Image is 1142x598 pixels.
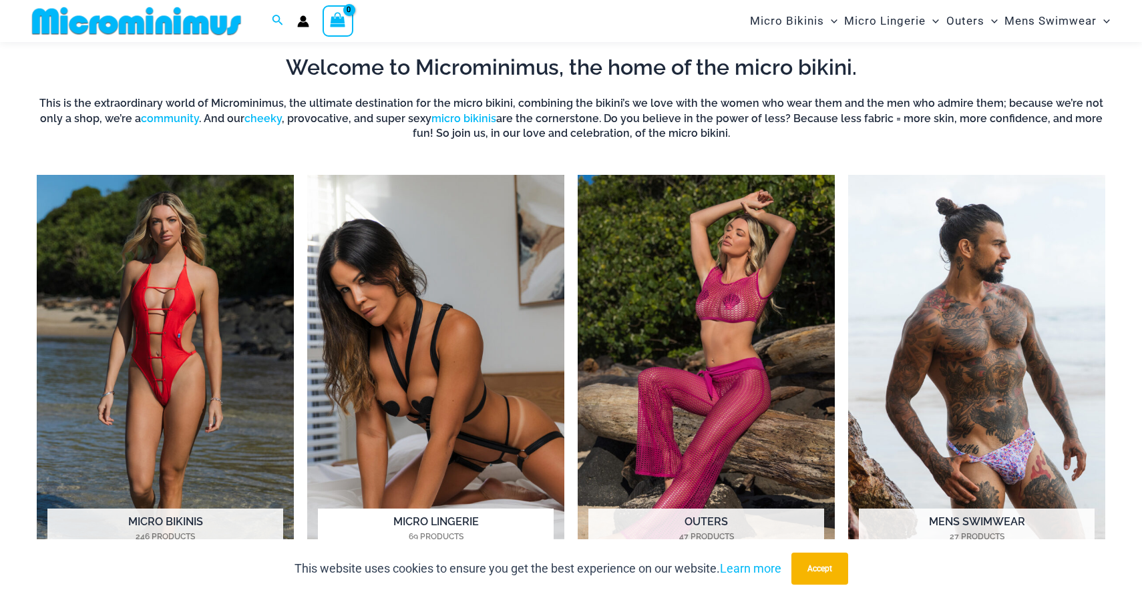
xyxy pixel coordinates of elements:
a: OutersMenu ToggleMenu Toggle [943,4,1001,38]
span: Micro Lingerie [844,4,926,38]
h2: Outers [588,509,824,550]
p: This website uses cookies to ensure you get the best experience on our website. [295,559,781,579]
mark: 246 Products [47,531,283,543]
h6: This is the extraordinary world of Microminimus, the ultimate destination for the micro bikini, c... [37,96,1105,141]
span: Menu Toggle [1097,4,1110,38]
a: micro bikinis [431,112,496,125]
a: Visit product category Micro Bikinis [37,175,294,570]
span: Micro Bikinis [750,4,824,38]
a: Account icon link [297,15,309,27]
button: Accept [791,553,848,585]
h2: Micro Bikinis [47,509,283,550]
span: Mens Swimwear [1004,4,1097,38]
img: Mens Swimwear [848,175,1105,570]
h2: Mens Swimwear [859,509,1095,550]
span: Menu Toggle [926,4,939,38]
h2: Micro Lingerie [318,509,554,550]
a: Micro LingerieMenu ToggleMenu Toggle [841,4,942,38]
img: Micro Bikinis [37,175,294,570]
a: Visit product category Mens Swimwear [848,175,1105,570]
a: Visit product category Outers [578,175,835,570]
a: Micro BikinisMenu ToggleMenu Toggle [747,4,841,38]
a: Visit product category Micro Lingerie [307,175,564,570]
img: Outers [578,175,835,570]
mark: 27 Products [859,531,1095,543]
h2: Welcome to Microminimus, the home of the micro bikini. [37,53,1105,81]
nav: Site Navigation [745,2,1115,40]
a: community [141,112,199,125]
img: MM SHOP LOGO FLAT [27,6,246,36]
a: Search icon link [272,13,284,29]
a: View Shopping Cart, empty [323,5,353,36]
mark: 69 Products [318,531,554,543]
a: Mens SwimwearMenu ToggleMenu Toggle [1001,4,1113,38]
span: Outers [946,4,984,38]
a: Learn more [720,561,781,575]
span: Menu Toggle [824,4,837,38]
span: Menu Toggle [984,4,998,38]
mark: 47 Products [588,531,824,543]
a: cheeky [244,112,282,125]
img: Micro Lingerie [307,175,564,570]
